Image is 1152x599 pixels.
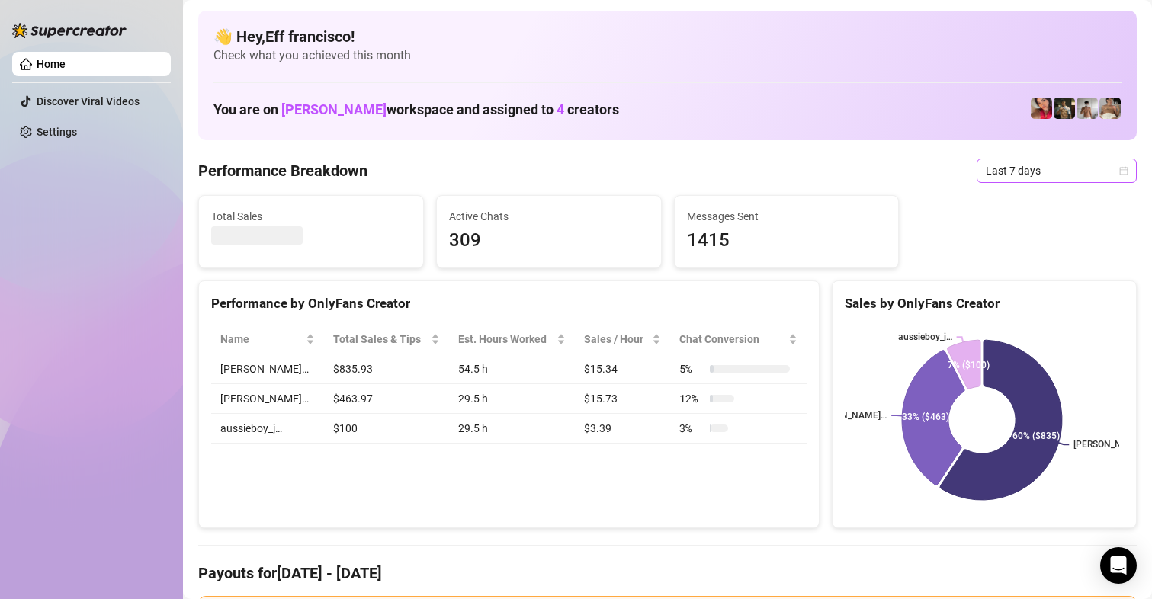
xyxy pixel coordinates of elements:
th: Sales / Hour [575,325,670,354]
td: $3.39 [575,414,670,444]
text: [PERSON_NAME]… [1074,439,1150,450]
h4: 👋 Hey, Eff francisco ! [213,26,1122,47]
div: Sales by OnlyFans Creator [845,293,1124,314]
span: [PERSON_NAME] [281,101,387,117]
span: Total Sales & Tips [333,331,428,348]
span: Total Sales [211,208,411,225]
span: 3 % [679,420,704,437]
span: Name [220,331,303,348]
td: 29.5 h [449,384,575,414]
th: Name [211,325,324,354]
span: 1415 [687,226,887,255]
td: $100 [324,414,449,444]
span: Sales / Hour [584,331,649,348]
h4: Performance Breakdown [198,160,367,181]
div: Performance by OnlyFans Creator [211,293,807,314]
span: Check what you achieved this month [213,47,1122,64]
td: $15.34 [575,354,670,384]
span: Chat Conversion [679,331,785,348]
td: $835.93 [324,354,449,384]
td: 54.5 h [449,354,575,384]
span: 12 % [679,390,704,407]
text: [PERSON_NAME]… [810,410,887,421]
text: aussieboy_j… [898,332,952,342]
span: calendar [1119,166,1128,175]
span: Active Chats [449,208,649,225]
span: Messages Sent [687,208,887,225]
th: Chat Conversion [670,325,807,354]
span: 309 [449,226,649,255]
td: 29.5 h [449,414,575,444]
span: Last 7 days [986,159,1128,182]
span: 4 [557,101,564,117]
a: Home [37,58,66,70]
td: [PERSON_NAME]… [211,384,324,414]
td: aussieboy_j… [211,414,324,444]
span: 5 % [679,360,704,377]
td: [PERSON_NAME]… [211,354,324,384]
a: Settings [37,126,77,138]
img: aussieboy_j [1077,98,1098,119]
td: $15.73 [575,384,670,414]
h4: Payouts for [DATE] - [DATE] [198,562,1137,584]
h1: You are on workspace and assigned to creators [213,101,619,118]
div: Est. Hours Worked [458,331,554,348]
img: Vanessa [1031,98,1052,119]
td: $463.97 [324,384,449,414]
div: Open Intercom Messenger [1100,547,1137,584]
th: Total Sales & Tips [324,325,449,354]
img: Tony [1054,98,1075,119]
img: Aussieboy_jfree [1099,98,1121,119]
img: logo-BBDzfeDw.svg [12,23,127,38]
a: Discover Viral Videos [37,95,140,107]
